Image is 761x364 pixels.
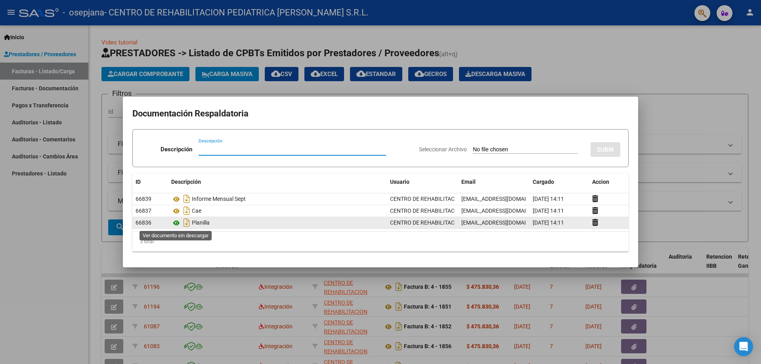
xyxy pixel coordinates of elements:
[387,173,458,191] datatable-header-cell: Usuario
[390,196,542,202] span: CENTRO DE REHABILITACION PEDIATRICA [PERSON_NAME] -
[182,204,192,217] i: Descargar documento
[182,192,192,205] i: Descargar documento
[734,337,753,356] div: Open Intercom Messenger
[530,173,589,191] datatable-header-cell: Cargado
[461,219,549,226] span: [EMAIL_ADDRESS][DOMAIN_NAME]
[182,216,192,229] i: Descargar documento
[533,179,554,185] span: Cargado
[591,142,620,157] button: SUBIR
[533,196,564,202] span: [DATE] 14:11
[390,219,542,226] span: CENTRO DE REHABILITACION PEDIATRICA [PERSON_NAME] -
[390,208,542,214] span: CENTRO DE REHABILITACION PEDIATRICA [PERSON_NAME] -
[458,173,530,191] datatable-header-cell: Email
[132,232,629,252] div: 3 total
[461,208,549,214] span: [EMAIL_ADDRESS][DOMAIN_NAME]
[132,106,629,121] h2: Documentación Respaldatoria
[419,146,467,152] span: Seleccionar Archivo
[461,179,476,185] span: Email
[597,146,614,153] span: SUBIR
[390,179,409,185] span: Usuario
[461,196,549,202] span: [EMAIL_ADDRESS][DOMAIN_NAME]
[171,192,384,205] div: Informe Mensual Sept
[171,216,384,229] div: Planilla
[161,145,192,154] p: Descripción
[168,173,387,191] datatable-header-cell: Descripción
[136,208,151,214] span: 66837
[136,196,151,202] span: 66839
[533,219,564,226] span: [DATE] 14:11
[592,179,609,185] span: Accion
[136,179,141,185] span: ID
[171,179,201,185] span: Descripción
[132,173,168,191] datatable-header-cell: ID
[171,204,384,217] div: Cae
[533,208,564,214] span: [DATE] 14:11
[589,173,629,191] datatable-header-cell: Accion
[136,219,151,226] span: 66836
